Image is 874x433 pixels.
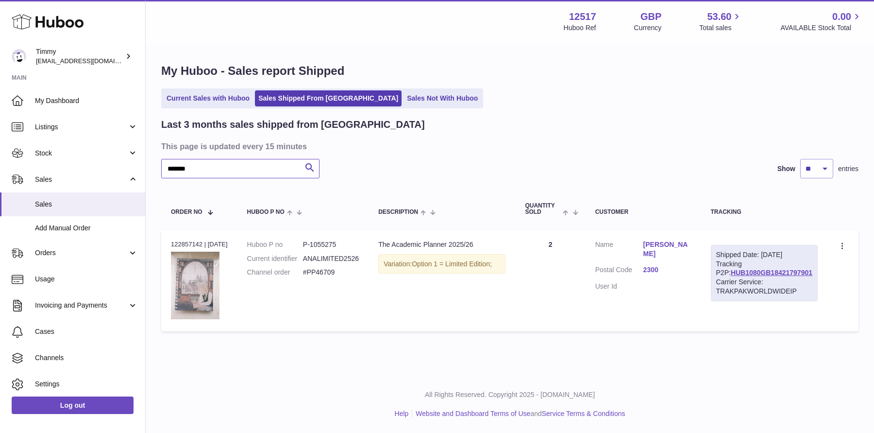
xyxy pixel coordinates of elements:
span: 0.00 [832,10,851,23]
div: Timmy [36,47,123,66]
span: Sales [35,175,128,184]
span: Usage [35,275,138,284]
span: Invoicing and Payments [35,301,128,310]
span: Stock [35,149,128,158]
dd: P-1055275 [303,240,359,249]
span: entries [838,164,858,173]
dd: #PP46709 [303,268,359,277]
span: Cases [35,327,138,336]
a: Service Terms & Conditions [542,410,625,417]
div: Huboo Ref [564,23,596,33]
div: Customer [595,209,691,215]
span: AVAILABLE Stock Total [780,23,862,33]
span: Huboo P no [247,209,285,215]
td: 2 [515,230,585,331]
strong: GBP [640,10,661,23]
a: Sales Not With Huboo [403,90,481,106]
div: Variation: [378,254,505,274]
h2: Last 3 months sales shipped from [GEOGRAPHIC_DATA] [161,118,425,131]
a: 0.00 AVAILABLE Stock Total [780,10,862,33]
span: 53.60 [707,10,731,23]
a: [PERSON_NAME] [643,240,691,259]
dd: ANALIMITED2526 [303,254,359,263]
h1: My Huboo - Sales report Shipped [161,63,858,79]
img: support@pumpkinproductivity.org [12,49,26,64]
img: Screenshot2025-08-12at14.38.46.png [171,252,219,319]
p: All Rights Reserved. Copyright 2025 - [DOMAIN_NAME] [153,390,866,399]
span: My Dashboard [35,96,138,105]
span: Settings [35,380,138,389]
a: Current Sales with Huboo [163,90,253,106]
a: 2300 [643,265,691,275]
dt: User Id [595,282,643,291]
span: Quantity Sold [525,203,560,215]
span: Order No [171,209,202,215]
div: Shipped Date: [DATE] [716,250,812,260]
span: [EMAIL_ADDRESS][DOMAIN_NAME] [36,57,143,65]
div: The Academic Planner 2025/26 [378,240,505,249]
a: Log out [12,397,134,414]
strong: 12517 [569,10,596,23]
span: Listings [35,122,128,132]
dt: Huboo P no [247,240,303,249]
div: Currency [634,23,662,33]
div: 122857142 | [DATE] [171,240,228,249]
li: and [412,409,625,418]
a: Sales Shipped From [GEOGRAPHIC_DATA] [255,90,402,106]
span: Description [378,209,418,215]
dt: Current identifier [247,254,303,263]
label: Show [777,164,795,173]
span: Orders [35,248,128,258]
a: 53.60 Total sales [699,10,742,33]
div: Carrier Service: TRAKPAKWORLDWIDEIP [716,277,812,296]
dt: Name [595,240,643,261]
dt: Postal Code [595,265,643,277]
a: Help [395,410,409,417]
a: Website and Dashboard Terms of Use [416,410,530,417]
span: Sales [35,200,138,209]
span: Option 1 = Limited Edition; [412,260,492,268]
h3: This page is updated every 15 minutes [161,141,856,152]
dt: Channel order [247,268,303,277]
div: Tracking [711,209,818,215]
span: Add Manual Order [35,224,138,233]
a: HUB1080GB18421797901 [731,269,812,277]
div: Tracking P2P: [711,245,818,301]
span: Total sales [699,23,742,33]
span: Channels [35,353,138,363]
